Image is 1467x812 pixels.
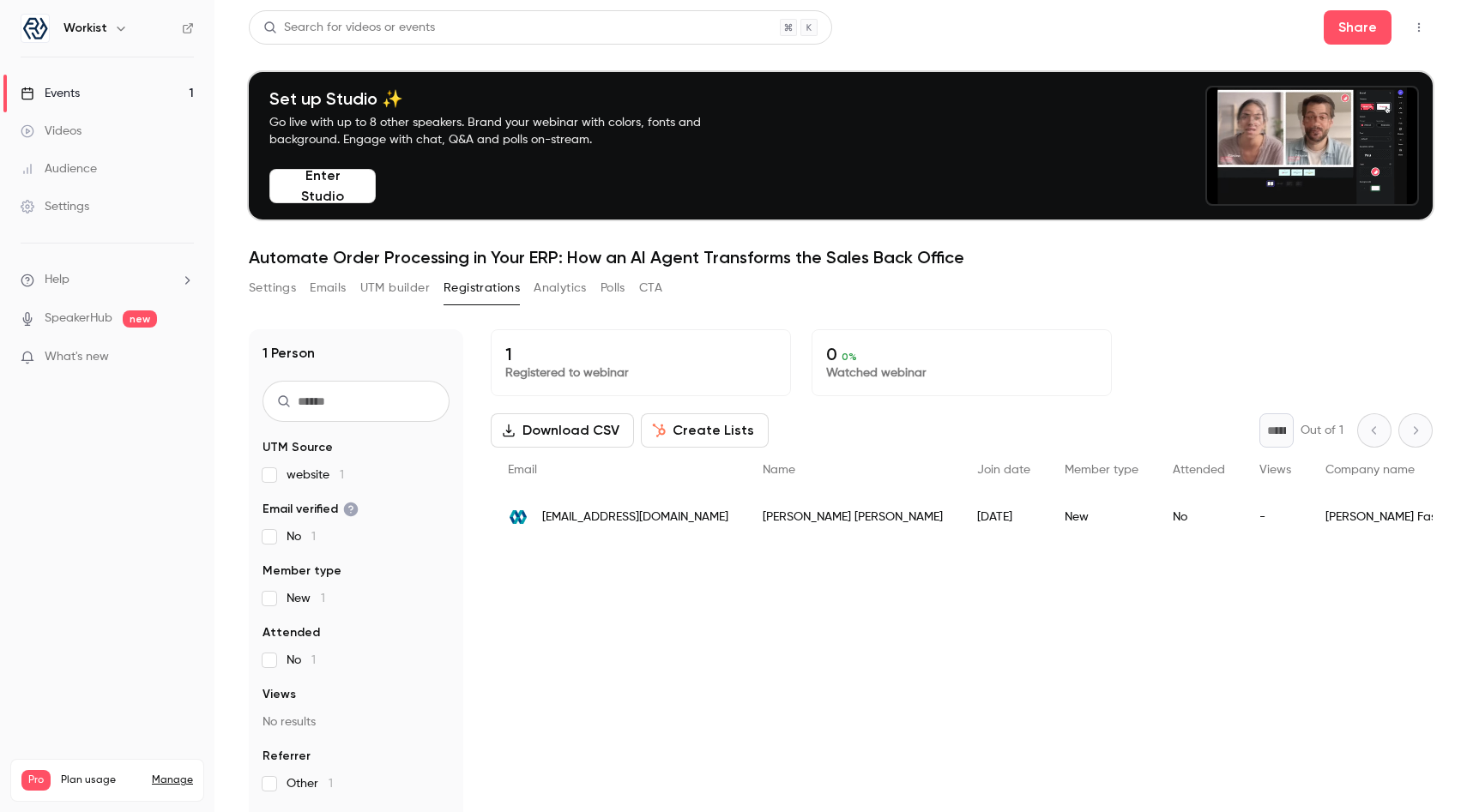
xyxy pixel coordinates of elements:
p: No results [263,713,450,731]
button: Analytics [534,274,587,302]
span: 1 [340,469,344,481]
button: Registrations [444,274,520,302]
span: website [287,466,344,484]
h1: 1 Person [263,343,315,364]
p: Registered to webinar [505,364,776,382]
span: What's new [45,348,109,366]
span: Help [45,271,69,289]
span: Member type [263,562,341,580]
span: 1 [311,531,316,543]
p: Go live with up to 8 other speakers. Brand your webinar with colors, fonts and background. Engage... [269,114,741,148]
h1: Automate Order Processing in Your ERP: How an AI Agent Transforms the Sales Back Office [249,247,1433,268]
span: Views [263,686,296,703]
button: Polls [601,274,625,302]
span: Company name [1325,464,1415,476]
a: SpeakerHub [45,310,112,328]
span: Join date [977,464,1030,476]
span: [EMAIL_ADDRESS][DOMAIN_NAME] [542,508,728,526]
span: New [287,590,325,607]
span: UTM Source [263,439,333,456]
h4: Set up Studio ✨ [269,88,741,109]
span: Plan usage [61,773,142,787]
div: Audience [21,160,97,177]
button: UTM builder [360,274,430,302]
span: Views [1259,464,1291,476]
span: No [287,528,316,545]
div: Videos [21,123,81,140]
div: Search for videos or events [263,19,435,37]
div: [DATE] [960,493,1047,541]
span: new [123,310,157,328]
span: Email [508,464,537,476]
div: No [1156,493,1242,541]
button: Create Lists [641,413,769,448]
div: - [1242,493,1308,541]
section: facet-groups [263,439,450,792]
span: 1 [321,592,325,604]
span: Other [287,775,333,792]
span: Email verified [263,501,359,518]
button: Share [1324,10,1392,45]
li: help-dropdown-opener [21,271,194,289]
span: Member type [1065,464,1138,476]
img: hansonfaso.com [508,507,528,527]
span: 0 % [842,351,857,363]
a: Manage [152,773,193,787]
span: Attended [1173,464,1225,476]
span: 1 [311,654,316,666]
button: Enter Studio [269,169,376,203]
div: [PERSON_NAME] [PERSON_NAME] [746,493,960,541]
button: Emails [310,274,346,302]
span: Pro [21,770,51,791]
p: Out of 1 [1301,422,1343,439]
span: Referrer [263,748,311,765]
p: 1 [505,344,776,364]
img: Workist [21,15,49,42]
p: Watched webinar [826,364,1097,382]
div: Settings [21,198,89,215]
p: 0 [826,344,1097,364]
span: No [287,652,316,669]
iframe: Noticeable Trigger [173,350,194,365]
button: Settings [249,274,296,302]
span: Attended [263,624,320,641]
button: CTA [639,274,662,302]
span: 1 [329,778,333,790]
button: Download CSV [491,413,634,448]
div: New [1047,493,1156,541]
h6: Workist [63,20,107,37]
span: Name [763,464,795,476]
div: Events [21,85,80,102]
